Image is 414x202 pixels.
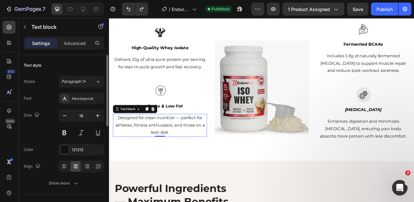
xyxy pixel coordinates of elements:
[6,69,16,74] div: 450
[24,111,41,120] div: Size
[24,79,35,84] div: Styles
[42,5,45,13] p: 7
[134,28,254,148] img: gempages_548118457799934856-c5042a25-5891-4a28-9ca4-bb183ad582e5.jpg
[49,180,79,186] div: Show more
[32,40,50,47] p: Settings
[264,29,383,37] p: Fermented BCAAs
[376,6,393,13] div: Publish
[3,3,48,16] button: 7
[288,6,330,13] span: 1 product assigned
[392,180,408,196] iframe: Intercom live chat
[314,5,333,24] img: gempages_548118457799934856-48b2c55e-63b2-4f7a-a42c-8db713e8adae.webp
[264,127,383,155] p: Enhances digestion and minimizes [MEDICAL_DATA], ensuring your body absorbs more protein with les...
[264,44,383,72] p: Includes 5.9g of naturally fermented [MEDICAL_DATA] to support muscle repair and reduce post-work...
[212,6,229,12] span: Published
[5,118,16,124] div: Beta
[109,18,414,202] iframe: Design area
[24,62,41,68] div: Text style
[172,6,190,13] span: EnduraXcel ISO Whey– Glace Vanilla - [MEDICAL_DATA]
[72,96,102,102] div: Montserrat
[282,3,344,16] button: 1 product assigned
[122,3,148,16] div: Undo/Redo
[24,147,34,152] div: Color
[300,113,347,119] i: [MEDICAL_DATA]
[24,95,32,101] div: Font
[59,76,104,87] button: Paragraph 1*
[371,3,398,16] button: Publish
[61,79,86,84] span: Paragraph 1*
[64,40,86,47] p: Advanced
[72,147,102,153] div: 121212
[169,6,170,13] span: /
[405,170,410,175] span: 3
[31,23,86,31] p: Text block
[24,162,42,171] div: Align
[24,177,104,189] button: Show more
[347,3,368,16] button: Save
[353,6,363,12] span: Save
